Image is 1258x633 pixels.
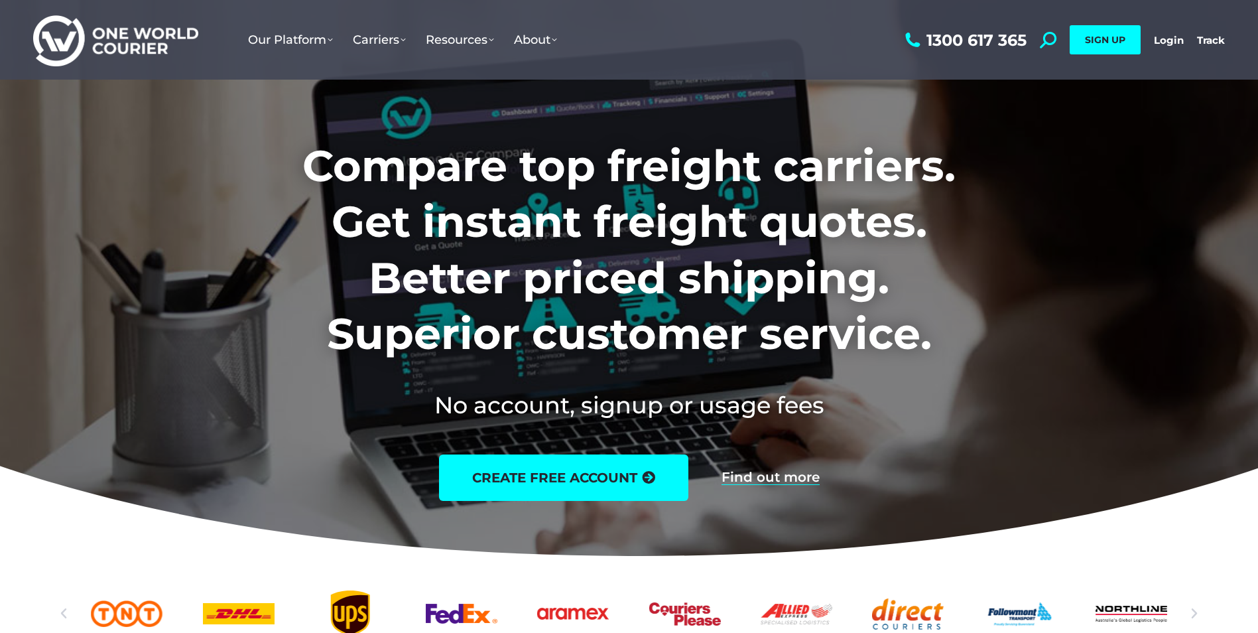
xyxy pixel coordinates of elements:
a: SIGN UP [1070,25,1141,54]
a: 1300 617 365 [902,32,1027,48]
a: About [504,19,567,60]
span: About [514,33,557,47]
a: Carriers [343,19,416,60]
a: Login [1154,34,1184,46]
h1: Compare top freight carriers. Get instant freight quotes. Better priced shipping. Superior custom... [215,138,1043,362]
img: One World Courier [33,13,198,67]
a: create free account [439,455,688,501]
span: Carriers [353,33,406,47]
span: Resources [426,33,494,47]
a: Resources [416,19,504,60]
span: Our Platform [248,33,333,47]
h2: No account, signup or usage fees [215,389,1043,421]
span: SIGN UP [1085,34,1125,46]
a: Our Platform [238,19,343,60]
a: Find out more [722,470,820,485]
a: Track [1197,34,1225,46]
